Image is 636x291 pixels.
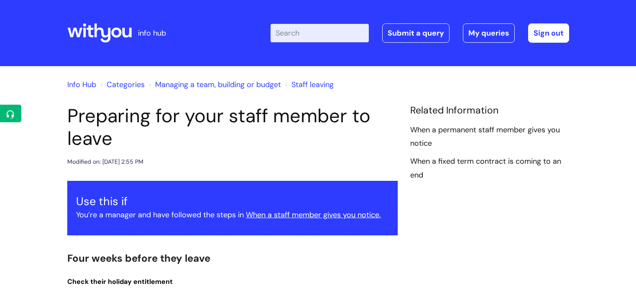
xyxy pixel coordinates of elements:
[410,125,560,149] a: When a permanent staff member gives you notice
[155,80,281,90] a: Managing a team, building or budget
[107,80,145,90] a: Categories
[271,23,569,43] div: | -
[379,210,381,220] u: .
[67,157,143,167] div: Modified on: [DATE] 2:55 PM
[98,78,145,91] li: Solution home
[246,210,379,220] a: When a staff member gives you notice
[271,24,369,42] input: Search
[147,78,281,91] li: Managing a team, building or budget
[138,26,166,40] p: info hub
[67,252,210,265] span: Four weeks before they leave
[463,23,515,43] a: My queries
[76,195,389,208] h3: Use this if
[76,208,389,221] p: You’re a manager and have followed the steps in
[410,105,569,116] h4: Related Information
[528,23,569,43] a: Sign out
[67,105,398,150] h1: Preparing for your staff member to leave
[283,78,334,91] li: Staff leaving
[410,156,561,180] a: When a fixed term contract is coming to an end
[382,23,450,43] a: Submit a query
[291,80,334,90] a: Staff leaving
[67,80,96,90] a: Info Hub
[67,277,173,286] span: Check their holiday entitlement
